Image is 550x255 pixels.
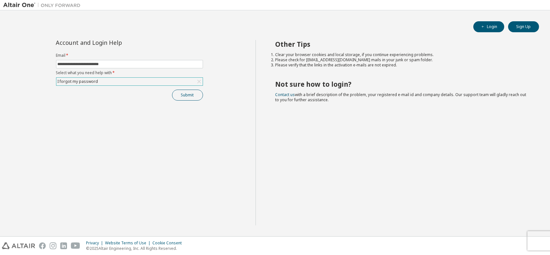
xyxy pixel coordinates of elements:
img: facebook.svg [39,242,46,249]
span: with a brief description of the problem, your registered e-mail id and company details. Our suppo... [275,92,526,103]
img: linkedin.svg [60,242,67,249]
button: Login [473,21,504,32]
a: Contact us [275,92,295,97]
div: I forgot my password [56,78,203,85]
p: © 2025 Altair Engineering, Inc. All Rights Reserved. [86,246,186,251]
button: Sign Up [508,21,539,32]
div: Account and Login Help [56,40,174,45]
div: Cookie Consent [152,240,186,246]
li: Please verify that the links in the activation e-mails are not expired. [275,63,527,68]
div: I forgot my password [57,78,99,85]
div: Privacy [86,240,105,246]
li: Clear your browser cookies and local storage, if you continue experiencing problems. [275,52,527,57]
img: altair_logo.svg [2,242,35,249]
label: Select what you need help with [56,70,203,75]
h2: Not sure how to login? [275,80,527,88]
button: Submit [172,90,203,101]
img: instagram.svg [50,242,56,249]
li: Please check for [EMAIL_ADDRESS][DOMAIN_NAME] mails in your junk or spam folder. [275,57,527,63]
img: youtube.svg [71,242,80,249]
label: Email [56,53,203,58]
h2: Other Tips [275,40,527,48]
img: Altair One [3,2,84,8]
div: Website Terms of Use [105,240,152,246]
